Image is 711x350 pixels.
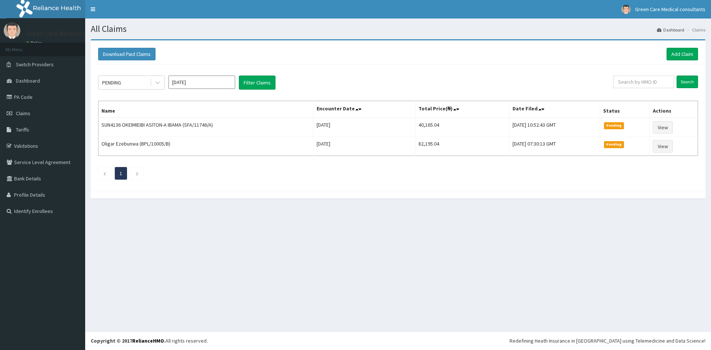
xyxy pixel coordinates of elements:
[98,48,156,60] button: Download Paid Claims
[99,118,314,137] td: SUN4136 OKEIMIEIBI ASITON-A IBAMA (SFA/11746/A)
[653,121,673,134] a: View
[85,331,711,350] footer: All rights reserved.
[99,137,314,156] td: Oligar Ezebunwa (BPL/10005/B)
[677,76,698,88] input: Search
[102,79,121,86] div: PENDING
[314,137,415,156] td: [DATE]
[103,170,106,177] a: Previous page
[26,40,44,46] a: Online
[509,137,600,156] td: [DATE] 07:30:13 GMT
[314,118,415,137] td: [DATE]
[136,170,139,177] a: Next page
[415,101,509,118] th: Total Price(₦)
[650,101,698,118] th: Actions
[26,30,117,37] p: Green Care Medical consultants
[621,5,631,14] img: User Image
[314,101,415,118] th: Encounter Date
[613,76,674,88] input: Search by HMO ID
[509,101,600,118] th: Date Filed
[16,77,40,84] span: Dashboard
[415,137,509,156] td: 82,195.04
[16,110,30,117] span: Claims
[91,24,705,34] h1: All Claims
[509,118,600,137] td: [DATE] 10:52:43 GMT
[510,337,705,344] div: Redefining Heath Insurance in [GEOGRAPHIC_DATA] using Telemedicine and Data Science!
[657,27,684,33] a: Dashboard
[415,118,509,137] td: 40,165.04
[653,140,673,153] a: View
[604,122,624,129] span: Pending
[239,76,276,90] button: Filter Claims
[132,337,164,344] a: RelianceHMO
[635,6,705,13] span: Green Care Medical consultants
[168,76,235,89] input: Select Month and Year
[120,170,122,177] a: Page 1 is your current page
[685,27,705,33] li: Claims
[667,48,698,60] a: Add Claim
[16,126,29,133] span: Tariffs
[91,337,166,344] strong: Copyright © 2017 .
[600,101,650,118] th: Status
[4,22,20,39] img: User Image
[16,61,54,68] span: Switch Providers
[604,141,624,148] span: Pending
[99,101,314,118] th: Name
